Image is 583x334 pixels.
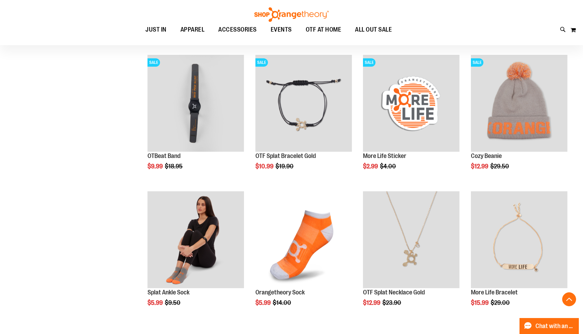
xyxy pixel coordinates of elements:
span: $19.90 [276,163,295,170]
span: JUST IN [145,22,167,37]
a: OTBeat Band [147,152,180,159]
img: Product image for Splat Bracelet Gold [255,55,352,151]
div: product [144,188,247,324]
span: ALL OUT SALE [355,22,392,37]
a: OTBeat BandSALE [147,55,244,152]
a: Cozy Beanie [471,152,502,159]
span: OTF AT HOME [306,22,341,37]
a: Product image for Splat Bracelet GoldSALE [255,55,352,152]
span: EVENTS [271,22,292,37]
span: $29.00 [491,299,511,306]
span: $18.95 [165,163,184,170]
img: Product image for More Life Bracelet [471,191,567,288]
div: product [360,188,463,324]
div: product [360,51,463,187]
span: SALE [255,58,268,67]
span: $10.99 [255,163,274,170]
span: $9.50 [165,299,181,306]
div: product [144,51,247,187]
a: Product image for More Life StickerSALE [363,55,459,152]
div: product [252,188,355,324]
span: $5.99 [255,299,272,306]
img: Product image for Splat Necklace Gold [363,191,459,288]
img: Shop Orangetheory [253,7,330,22]
button: Chat with an Expert [519,318,579,334]
a: Orangetheory Sock [255,289,305,296]
span: ACCESSORIES [218,22,257,37]
span: SALE [363,58,375,67]
span: $5.99 [147,299,164,306]
img: Product image for Splat Ankle Sock [147,191,244,288]
span: $23.90 [382,299,402,306]
a: Splat Ankle Sock [147,289,189,296]
a: More Life Bracelet [471,289,518,296]
span: $14.00 [273,299,292,306]
img: Product image for Orangetheory Sock [255,191,352,288]
a: Product image for Orangetheory Sock [255,191,352,289]
img: Product image for More Life Sticker [363,55,459,151]
span: $15.99 [471,299,490,306]
a: Main view of OTF Cozy Scarf GreySALE [471,55,567,152]
span: $12.99 [363,299,381,306]
a: Product image for Splat Ankle Sock [147,191,244,289]
div: product [467,51,571,187]
a: OTF Splat Bracelet Gold [255,152,316,159]
span: SALE [471,58,483,67]
button: Back To Top [562,292,576,306]
span: $4.00 [380,163,397,170]
img: OTBeat Band [147,55,244,151]
span: $2.99 [363,163,379,170]
a: OTF Splat Necklace Gold [363,289,425,296]
a: More Life Sticker [363,152,406,159]
span: $29.50 [490,163,510,170]
a: Product image for More Life Bracelet [471,191,567,289]
img: Main view of OTF Cozy Scarf Grey [471,55,567,151]
a: Product image for Splat Necklace Gold [363,191,459,289]
span: $12.99 [471,163,489,170]
span: $9.99 [147,163,164,170]
div: product [467,188,571,324]
span: Chat with an Expert [535,323,575,329]
div: product [252,51,355,187]
span: APPAREL [180,22,205,37]
span: SALE [147,58,160,67]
